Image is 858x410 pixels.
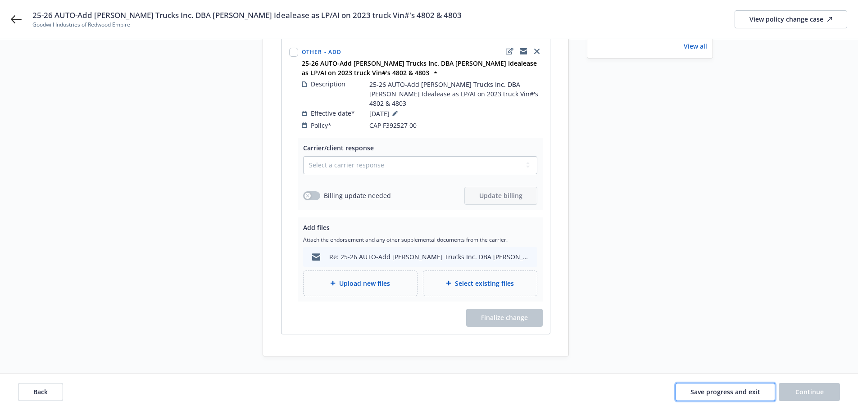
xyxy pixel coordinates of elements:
[369,108,400,119] span: [DATE]
[302,59,537,77] strong: 25-26 AUTO-Add [PERSON_NAME] Trucks Inc. DBA [PERSON_NAME] Idealease as LP/AI on 2023 truck Vin#'...
[311,121,331,130] span: Policy*
[324,191,391,200] span: Billing update needed
[302,48,342,56] span: Other - Add
[684,41,707,51] a: View all
[479,191,522,200] span: Update billing
[369,121,417,130] span: CAP F392527 00
[303,270,418,296] div: Upload new files
[779,383,840,401] button: Continue
[481,313,528,322] span: Finalize change
[32,21,462,29] span: Goodwill Industries of Redwood Empire
[369,80,542,108] span: 25-26 AUTO-Add [PERSON_NAME] Trucks Inc. DBA [PERSON_NAME] Idealease as LP/AI on 2023 truck Vin#'...
[311,79,345,89] span: Description
[33,387,48,396] span: Back
[466,309,543,327] span: Finalize change
[311,108,355,118] span: Effective date*
[735,10,847,28] a: View policy change case
[32,10,462,21] span: 25-26 AUTO-Add [PERSON_NAME] Trucks Inc. DBA [PERSON_NAME] Idealease as LP/AI on 2023 truck Vin#'...
[329,252,530,261] div: Re: 25-26 AUTO-Add [PERSON_NAME] Trucks Inc. DBA [PERSON_NAME] Idealease as LP/AI on 2023 truck V...
[795,387,824,396] span: Continue
[423,270,537,296] div: Select existing files
[504,46,515,57] a: edit
[455,279,514,288] span: Select existing files
[18,383,63,401] button: Back
[303,236,537,243] span: Attach the endorsement and any other supplemental documents from the carrier.
[303,223,330,232] span: Add files
[518,46,529,57] a: copyLogging
[303,144,374,152] span: Carrier/client response
[339,279,390,288] span: Upload new files
[690,387,760,396] span: Save progress and exit
[531,46,542,57] a: close
[676,383,775,401] button: Save progress and exit
[464,187,537,205] button: Update billing
[749,11,832,28] div: View policy change case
